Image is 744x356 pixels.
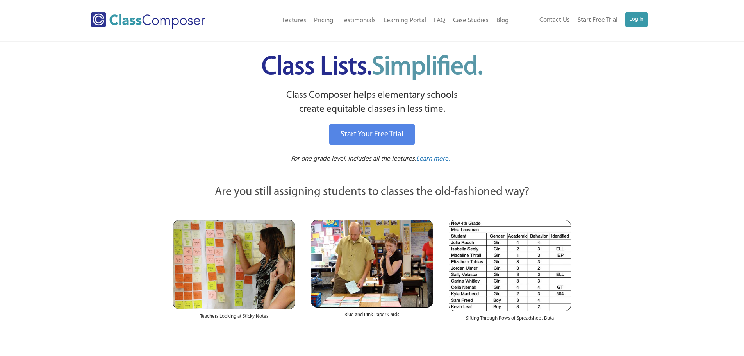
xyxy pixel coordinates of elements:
a: Learn more. [416,154,450,164]
div: Teachers Looking at Sticky Notes [173,309,295,328]
a: Contact Us [535,12,574,29]
a: Log In [625,12,648,27]
nav: Header Menu [513,12,648,29]
img: Blue and Pink Paper Cards [311,220,433,307]
a: Pricing [310,12,337,29]
nav: Header Menu [237,12,513,29]
img: Class Composer [91,12,205,29]
img: Teachers Looking at Sticky Notes [173,220,295,309]
div: Sifting Through Rows of Spreadsheet Data [449,311,571,330]
a: Features [278,12,310,29]
a: FAQ [430,12,449,29]
a: Blog [492,12,513,29]
span: Class Lists. [262,55,483,80]
img: Spreadsheets [449,220,571,311]
a: Start Your Free Trial [329,124,415,145]
a: Testimonials [337,12,380,29]
span: Learn more. [416,156,450,162]
a: Learning Portal [380,12,430,29]
div: Blue and Pink Paper Cards [311,308,433,326]
p: Are you still assigning students to classes the old-fashioned way? [173,184,571,201]
a: Case Studies [449,12,492,29]
p: Class Composer helps elementary schools create equitable classes in less time. [172,88,573,117]
a: Start Free Trial [574,12,621,29]
span: For one grade level. Includes all the features. [291,156,416,162]
span: Start Your Free Trial [341,131,403,138]
span: Simplified. [372,55,483,80]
